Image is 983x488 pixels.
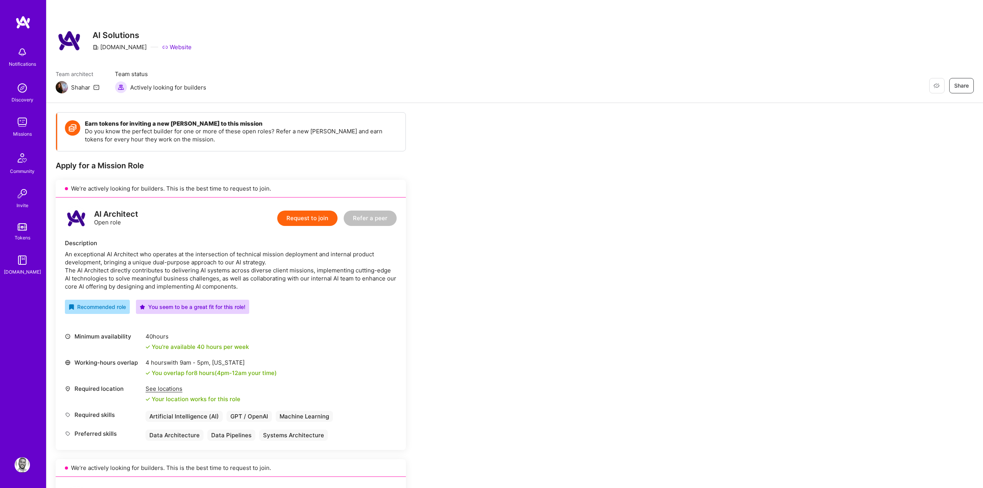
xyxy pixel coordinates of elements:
[15,15,31,29] img: logo
[15,186,30,201] img: Invite
[93,30,192,40] h3: AI Solutions
[94,210,138,226] div: Open role
[65,386,71,392] i: icon Location
[93,84,99,90] i: icon Mail
[15,234,30,242] div: Tokens
[56,459,406,477] div: We’re actively looking for builders. This is the best time to request to join.
[207,430,255,441] div: Data Pipelines
[56,81,68,93] img: Team Architect
[4,268,41,276] div: [DOMAIN_NAME]
[65,430,142,438] div: Preferred skills
[9,60,36,68] div: Notifications
[146,385,240,393] div: See locations
[933,83,940,89] i: icon EyeClosed
[65,385,142,393] div: Required location
[13,130,32,138] div: Missions
[217,369,247,377] span: 4pm - 12am
[178,359,212,366] span: 9am - 5pm ,
[140,303,245,311] div: You seem to be a great fit for this role!
[115,70,206,78] span: Team status
[276,411,333,422] div: Machine Learning
[65,412,71,418] i: icon Tag
[85,120,398,127] h4: Earn tokens for inviting a new [PERSON_NAME] to this mission
[65,359,142,367] div: Working-hours overlap
[13,149,31,167] img: Community
[56,161,406,171] div: Apply for a Mission Role
[85,127,398,143] p: Do you know the perfect builder for one or more of these open roles? Refer a new [PERSON_NAME] an...
[13,457,32,473] a: User Avatar
[65,360,71,365] i: icon World
[93,44,99,50] i: icon CompanyGray
[93,43,147,51] div: [DOMAIN_NAME]
[69,304,74,310] i: icon RecommendedBadge
[152,369,277,377] div: You overlap for 8 hours ( your time)
[65,250,397,290] div: An exceptional AI Architect who operates at the intersection of technical mission deployment and ...
[146,332,249,340] div: 40 hours
[12,96,33,104] div: Discovery
[277,211,338,226] button: Request to join
[140,304,145,310] i: icon PurpleStar
[65,207,88,230] img: logo
[949,78,974,93] button: Share
[65,431,71,437] i: icon Tag
[146,343,249,351] div: You're available 40 hours per week
[146,371,150,375] i: icon Check
[130,83,206,91] span: Actively looking for builders
[71,83,90,91] div: Shahar
[162,43,192,51] a: Website
[146,345,150,349] i: icon Check
[259,430,328,441] div: Systems Architecture
[65,239,397,247] div: Description
[146,359,277,367] div: 4 hours with [US_STATE]
[65,411,142,419] div: Required skills
[15,45,30,60] img: bell
[146,430,204,441] div: Data Architecture
[56,180,406,198] div: We’re actively looking for builders. This is the best time to request to join.
[146,395,240,403] div: Your location works for this role
[65,334,71,339] i: icon Clock
[65,120,80,136] img: Token icon
[94,210,138,218] div: AI Architect
[65,332,142,340] div: Minimum availability
[69,303,126,311] div: Recommended role
[954,82,969,90] span: Share
[15,80,30,96] img: discovery
[146,411,223,422] div: Artificial Intelligence (AI)
[115,81,127,93] img: Actively looking for builders
[15,252,30,268] img: guide book
[10,167,35,175] div: Community
[15,457,30,473] img: User Avatar
[15,115,30,130] img: teamwork
[227,411,272,422] div: GPT / OpenAI
[17,201,28,209] div: Invite
[56,27,83,55] img: Company Logo
[56,70,99,78] span: Team architect
[146,397,150,402] i: icon Check
[18,223,27,231] img: tokens
[344,211,397,226] button: Refer a peer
